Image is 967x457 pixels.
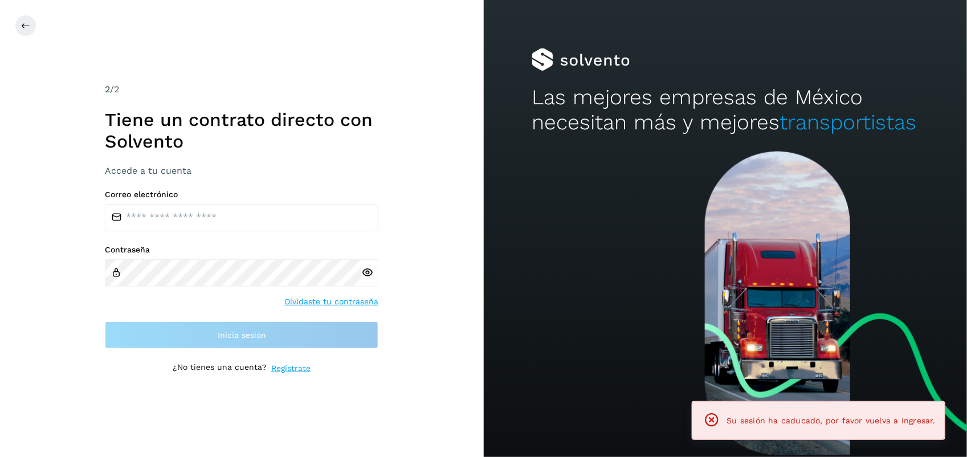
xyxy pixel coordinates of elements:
[532,85,919,136] h2: Las mejores empresas de México necesitan más y mejores
[173,362,267,374] p: ¿No tienes una cuenta?
[105,165,378,176] h3: Accede a tu cuenta
[105,245,378,255] label: Contraseña
[271,362,311,374] a: Regístrate
[105,83,378,96] div: /2
[780,110,916,134] span: transportistas
[105,109,378,153] h1: Tiene un contrato directo con Solvento
[727,416,936,425] span: Su sesión ha caducado, por favor vuelva a ingresar.
[218,331,266,339] span: Inicia sesión
[105,321,378,349] button: Inicia sesión
[284,296,378,308] a: Olvidaste tu contraseña
[105,84,110,95] span: 2
[105,190,378,199] label: Correo electrónico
